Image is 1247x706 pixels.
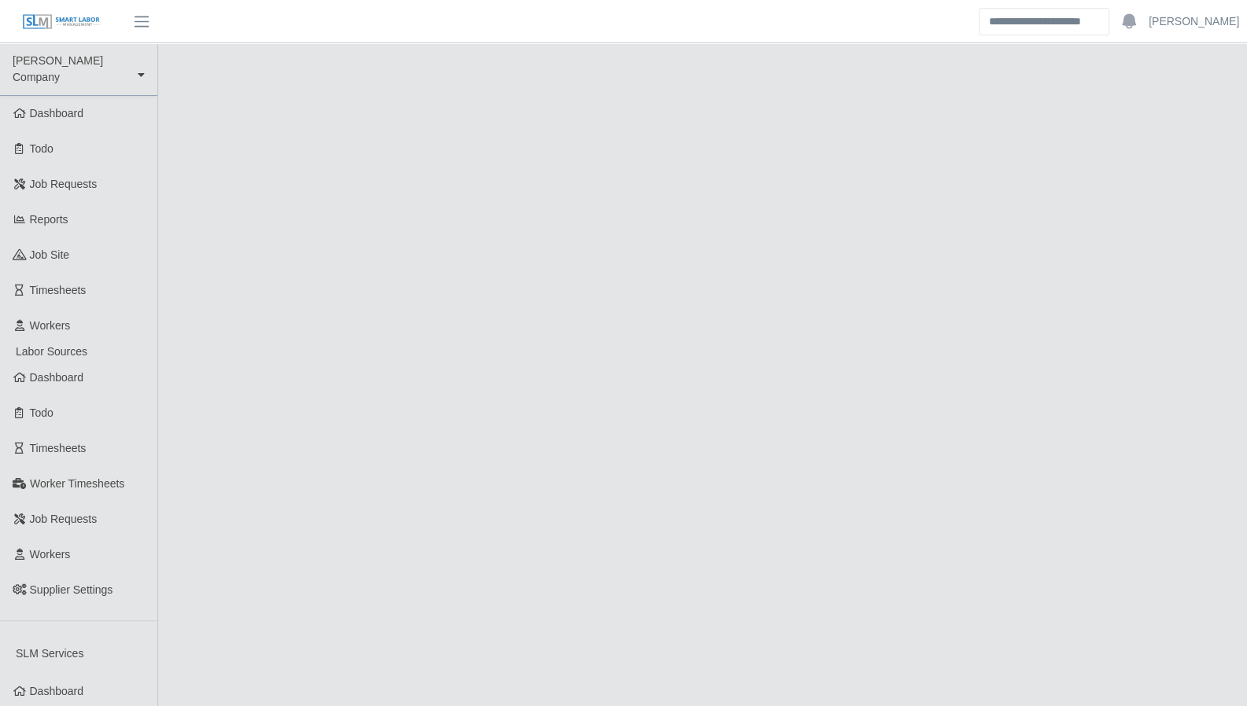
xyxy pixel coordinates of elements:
span: Reports [30,213,68,226]
img: SLM Logo [22,13,101,31]
span: Todo [30,142,53,155]
span: Timesheets [30,284,87,296]
span: Supplier Settings [30,583,113,596]
span: Dashboard [30,685,84,697]
span: Workers [30,548,71,561]
span: SLM Services [16,647,83,660]
span: Labor Sources [16,345,87,358]
a: [PERSON_NAME] [1149,13,1239,30]
span: Timesheets [30,442,87,454]
span: Job Requests [30,178,98,190]
span: Dashboard [30,371,84,384]
span: Todo [30,406,53,419]
span: job site [30,248,70,261]
span: Dashboard [30,107,84,120]
input: Search [979,8,1109,35]
span: Workers [30,319,71,332]
span: Job Requests [30,513,98,525]
span: Worker Timesheets [30,477,124,490]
